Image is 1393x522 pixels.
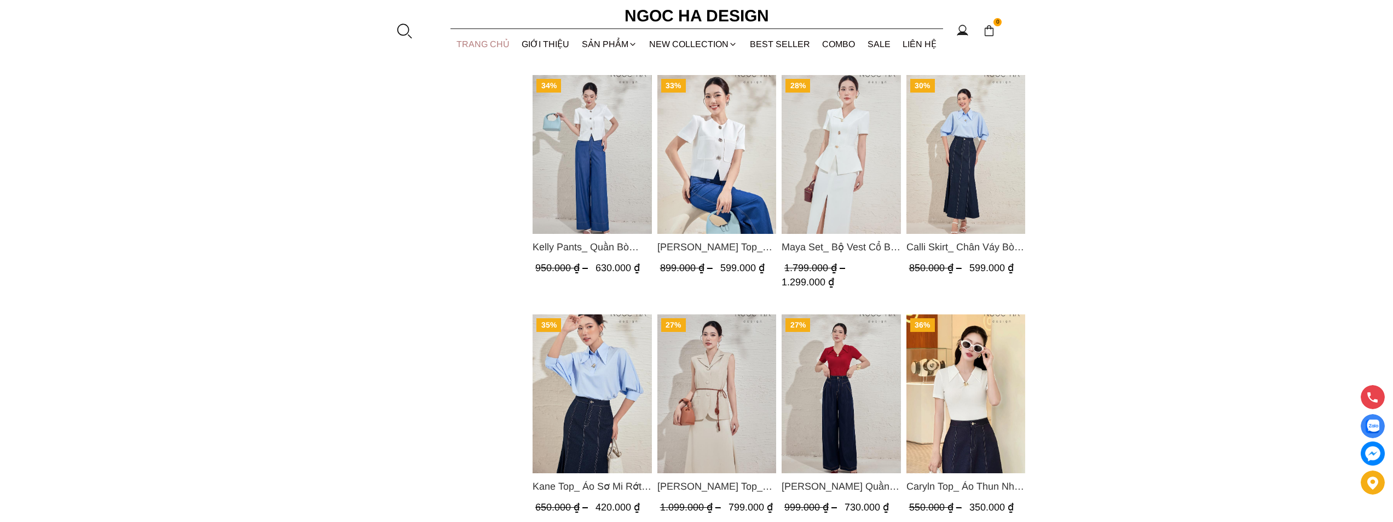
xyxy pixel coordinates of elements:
img: Display image [1366,420,1379,433]
span: 1.799.000 ₫ [784,262,848,273]
a: BEST SELLER [744,30,817,59]
a: Link to Kane Top_ Áo Sơ Mi Rớt Vai Cổ Trụ Màu Xanh A1075 [533,479,652,494]
a: Product image - Kelly Pants_ Quần Bò Suông Màu Xanh Q066 [533,75,652,234]
span: [PERSON_NAME] Top_ Áo Vest Cổ Tròn Dáng Suông Lửng A1079 [657,239,776,255]
span: Caryln Top_ Áo Thun Nhún Ngực Tay Cộc Màu Đỏ A1062 [906,479,1025,494]
a: Link to Maya Set_ Bộ Vest Cổ Bẻ Chân Váy Xẻ Màu Đen, Trắng BJ140 [782,239,901,255]
span: [PERSON_NAME] Quần Bò Suông Xếp LY Màu Xanh Đậm Q065 [782,479,901,494]
a: Product image - Audrey Top_ Áo Vest Linen Dáng Suông A1074 [657,314,776,473]
a: Display image [1361,414,1385,438]
span: 599.000 ₫ [969,262,1013,273]
div: SẢN PHẨM [576,30,644,59]
img: Maya Set_ Bộ Vest Cổ Bẻ Chân Váy Xẻ Màu Đen, Trắng BJ140 [782,75,901,234]
a: Product image - Calli Skirt_ Chân Váy Bò Đuôi Cá May Chỉ Nổi CV137 [906,75,1025,234]
a: Link to Kaytlyn Pants_ Quần Bò Suông Xếp LY Màu Xanh Đậm Q065 [782,479,901,494]
a: LIÊN HỆ [897,30,943,59]
span: 850.000 ₫ [909,262,964,273]
img: Caryln Top_ Áo Thun Nhún Ngực Tay Cộc Màu Đỏ A1062 [906,314,1025,473]
span: Kane Top_ Áo Sơ Mi Rớt Vai Cổ Trụ Màu Xanh A1075 [533,479,652,494]
a: Link to Caryln Top_ Áo Thun Nhún Ngực Tay Cộc Màu Đỏ A1062 [906,479,1025,494]
span: 350.000 ₫ [969,502,1013,513]
span: 999.000 ₫ [784,502,840,513]
a: Link to Audrey Top_ Áo Vest Linen Dáng Suông A1074 [657,479,776,494]
a: Link to Laura Top_ Áo Vest Cổ Tròn Dáng Suông Lửng A1079 [657,239,776,255]
span: 630.000 ₫ [596,262,640,273]
a: NEW COLLECTION [643,30,744,59]
a: Ngoc Ha Design [615,3,779,29]
span: 650.000 ₫ [535,502,591,513]
a: Combo [816,30,862,59]
span: [PERSON_NAME] Top_ Áo Vest Linen Dáng Suông A1074 [657,479,776,494]
span: 730.000 ₫ [845,502,889,513]
a: Product image - Kane Top_ Áo Sơ Mi Rớt Vai Cổ Trụ Màu Xanh A1075 [533,314,652,473]
span: 1.299.000 ₫ [782,277,834,288]
img: Calli Skirt_ Chân Váy Bò Đuôi Cá May Chỉ Nổi CV137 [906,75,1025,234]
span: 1.099.000 ₫ [660,502,723,513]
span: Maya Set_ Bộ Vest Cổ Bẻ Chân Váy Xẻ Màu Đen, Trắng BJ140 [782,239,901,255]
a: Product image - Caryln Top_ Áo Thun Nhún Ngực Tay Cộc Màu Đỏ A1062 [906,314,1025,473]
span: Kelly Pants_ Quần Bò Suông Màu Xanh Q066 [533,239,652,255]
span: 799.000 ₫ [728,502,772,513]
a: TRANG CHỦ [450,30,516,59]
img: img-CART-ICON-ksit0nf1 [983,25,995,37]
img: Audrey Top_ Áo Vest Linen Dáng Suông A1074 [657,314,776,473]
span: 599.000 ₫ [720,262,764,273]
a: messenger [1361,441,1385,466]
a: Link to Kelly Pants_ Quần Bò Suông Màu Xanh Q066 [533,239,652,255]
a: Product image - Maya Set_ Bộ Vest Cổ Bẻ Chân Váy Xẻ Màu Đen, Trắng BJ140 [782,75,901,234]
a: Product image - Kaytlyn Pants_ Quần Bò Suông Xếp LY Màu Xanh Đậm Q065 [782,314,901,473]
a: Product image - Laura Top_ Áo Vest Cổ Tròn Dáng Suông Lửng A1079 [657,75,776,234]
span: 0 [993,18,1002,27]
a: GIỚI THIỆU [516,30,576,59]
span: Calli Skirt_ Chân Váy Bò Đuôi Cá May Chỉ Nổi CV137 [906,239,1025,255]
a: SALE [862,30,897,59]
img: Kaytlyn Pants_ Quần Bò Suông Xếp LY Màu Xanh Đậm Q065 [782,314,901,473]
span: 550.000 ₫ [909,502,964,513]
span: 950.000 ₫ [535,262,591,273]
a: Link to Calli Skirt_ Chân Váy Bò Đuôi Cá May Chỉ Nổi CV137 [906,239,1025,255]
img: Laura Top_ Áo Vest Cổ Tròn Dáng Suông Lửng A1079 [657,75,776,234]
span: 420.000 ₫ [596,502,640,513]
span: 899.000 ₫ [660,262,715,273]
img: Kelly Pants_ Quần Bò Suông Màu Xanh Q066 [533,75,652,234]
img: Kane Top_ Áo Sơ Mi Rớt Vai Cổ Trụ Màu Xanh A1075 [533,314,652,473]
